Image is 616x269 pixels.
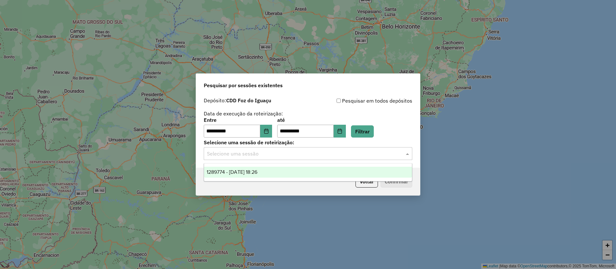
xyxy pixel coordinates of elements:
label: Depósito: [204,97,271,104]
label: Selecione uma sessão de roteirização: [204,139,412,146]
label: Entre [204,116,272,124]
span: 1289774 - [DATE] 18:26 [207,169,257,175]
button: Voltar [355,175,378,188]
ng-dropdown-panel: Options list [204,163,412,181]
label: Data de execução da roteirização: [204,110,283,117]
button: Choose Date [334,125,346,138]
button: Choose Date [260,125,272,138]
label: até [277,116,346,124]
span: Pesquisar por sessões existentes [204,81,283,89]
div: Pesquisar em todos depósitos [308,97,412,105]
strong: CDD Foz do Iguaçu [226,97,271,104]
button: Filtrar [351,125,374,138]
